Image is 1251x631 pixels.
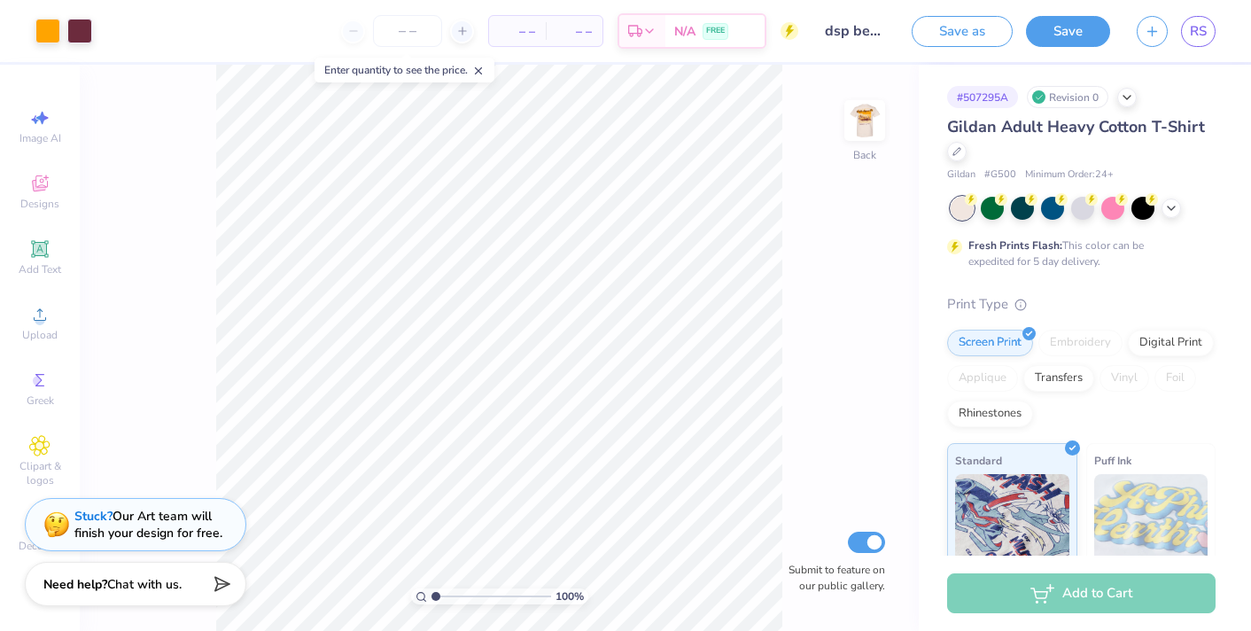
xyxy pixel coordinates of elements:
span: N/A [674,22,695,41]
div: Revision 0 [1027,86,1108,108]
img: Back [847,103,882,138]
span: Image AI [19,131,61,145]
span: Upload [22,328,58,342]
span: Chat with us. [107,576,182,593]
input: – – [373,15,442,47]
img: Standard [955,474,1069,563]
div: Embroidery [1038,330,1123,356]
button: Save [1026,16,1110,47]
span: – – [556,22,592,41]
div: Our Art team will finish your design for free. [74,508,222,541]
span: Add Text [19,262,61,277]
span: RS [1190,21,1207,42]
span: Greek [27,393,54,408]
div: Print Type [947,294,1216,315]
div: Screen Print [947,330,1033,356]
span: FREE [706,25,725,37]
div: This color can be expedited for 5 day delivery. [968,238,1186,269]
span: Decorate [19,539,61,553]
span: – – [500,22,535,41]
span: # G500 [984,167,1016,183]
strong: Fresh Prints Flash: [968,238,1062,253]
div: Rhinestones [947,401,1033,427]
div: Vinyl [1099,365,1149,392]
span: 100 % [556,588,584,604]
img: Puff Ink [1094,474,1208,563]
div: # 507295A [947,86,1018,108]
span: Minimum Order: 24 + [1025,167,1114,183]
strong: Stuck? [74,508,113,525]
label: Submit to feature on our public gallery. [779,562,885,594]
div: Digital Print [1128,330,1214,356]
div: Transfers [1023,365,1094,392]
span: Standard [955,451,1002,470]
a: RS [1181,16,1216,47]
div: Enter quantity to see the price. [315,58,494,82]
strong: Need help? [43,576,107,593]
span: Designs [20,197,59,211]
span: Puff Ink [1094,451,1131,470]
span: Gildan Adult Heavy Cotton T-Shirt [947,116,1205,137]
span: Clipart & logos [9,459,71,487]
button: Save as [912,16,1013,47]
div: Back [853,147,876,163]
div: Applique [947,365,1018,392]
div: Foil [1154,365,1196,392]
span: Gildan [947,167,975,183]
input: Untitled Design [812,13,898,49]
